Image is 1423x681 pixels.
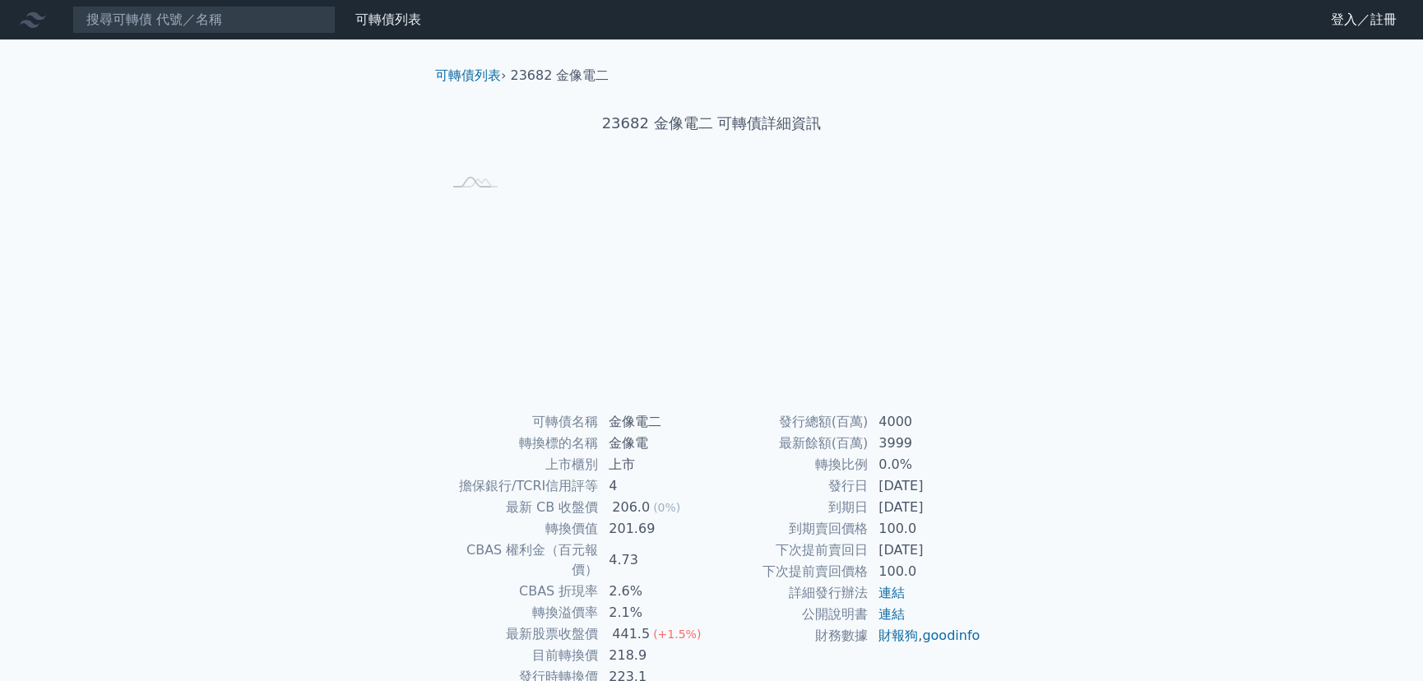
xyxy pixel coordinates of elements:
td: 0.0% [869,454,981,475]
td: 4 [599,475,711,497]
td: 下次提前賣回價格 [711,561,869,582]
td: 201.69 [599,518,711,540]
iframe: Chat Widget [1341,602,1423,681]
td: 金像電 [599,433,711,454]
a: 連結 [878,585,905,600]
a: 可轉債列表 [435,67,501,83]
td: 詳細發行辦法 [711,582,869,604]
a: goodinfo [922,628,980,643]
td: , [869,625,981,646]
td: [DATE] [869,475,981,497]
td: 218.9 [599,645,711,666]
td: 擔保銀行/TCRI信用評等 [442,475,599,497]
td: 目前轉換價 [442,645,599,666]
td: 最新股票收盤價 [442,623,599,645]
input: 搜尋可轉債 代號／名稱 [72,6,336,34]
a: 財報狗 [878,628,918,643]
td: 100.0 [869,561,981,582]
h1: 23682 金像電二 可轉債詳細資訊 [422,112,1001,135]
td: 最新餘額(百萬) [711,433,869,454]
td: 上市櫃別 [442,454,599,475]
td: 上市 [599,454,711,475]
td: [DATE] [869,497,981,518]
td: 4000 [869,411,981,433]
td: 轉換標的名稱 [442,433,599,454]
td: 到期日 [711,497,869,518]
td: 轉換價值 [442,518,599,540]
td: 4.73 [599,540,711,581]
td: 發行日 [711,475,869,497]
td: [DATE] [869,540,981,561]
div: 441.5 [609,624,653,644]
td: 轉換溢價率 [442,602,599,623]
td: 發行總額(百萬) [711,411,869,433]
td: 公開說明書 [711,604,869,625]
div: 206.0 [609,498,653,517]
td: CBAS 折現率 [442,581,599,602]
td: 100.0 [869,518,981,540]
li: 23682 金像電二 [511,66,610,86]
span: (+1.5%) [653,628,701,641]
a: 登入／註冊 [1318,7,1410,33]
td: 可轉債名稱 [442,411,599,433]
a: 可轉債列表 [355,12,421,27]
td: 最新 CB 收盤價 [442,497,599,518]
td: 2.1% [599,602,711,623]
td: CBAS 權利金（百元報價） [442,540,599,581]
span: (0%) [653,501,680,514]
a: 連結 [878,606,905,622]
td: 到期賣回價格 [711,518,869,540]
td: 轉換比例 [711,454,869,475]
td: 金像電二 [599,411,711,433]
td: 3999 [869,433,981,454]
td: 2.6% [599,581,711,602]
td: 財務數據 [711,625,869,646]
td: 下次提前賣回日 [711,540,869,561]
li: › [435,66,506,86]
